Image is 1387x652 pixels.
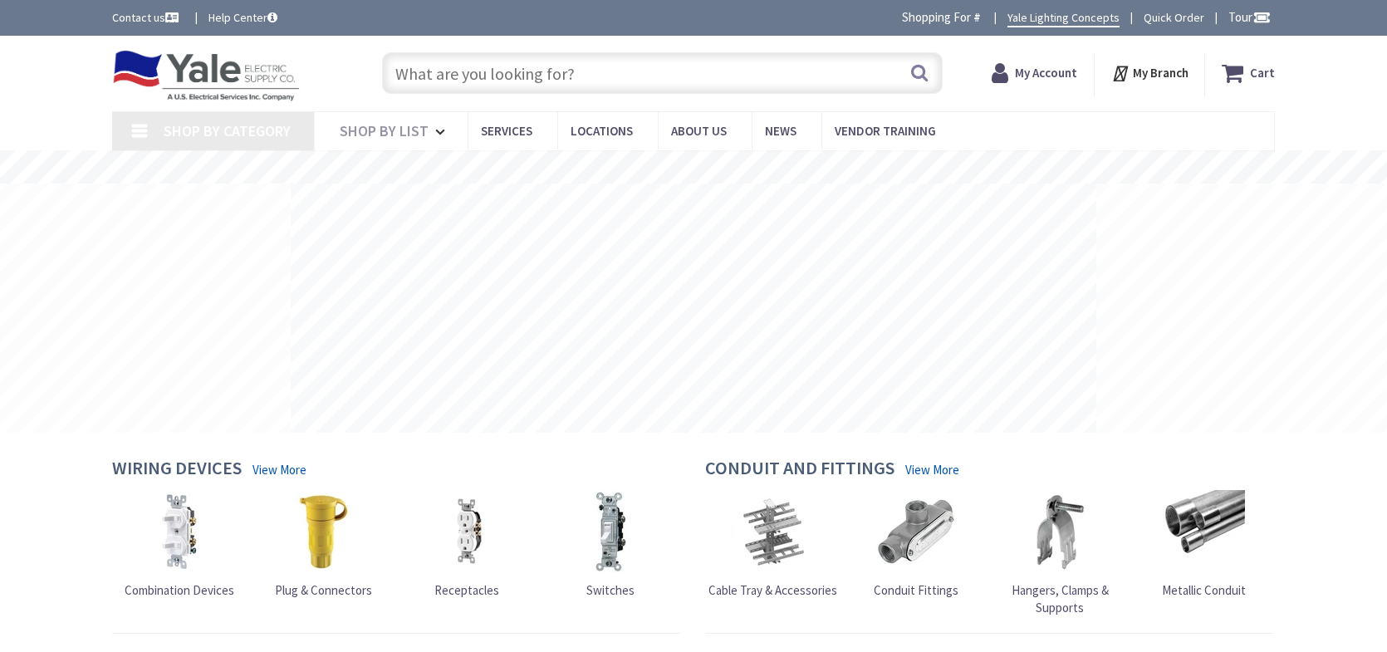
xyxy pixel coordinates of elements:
img: Plug & Connectors [282,490,365,573]
a: View More [905,461,959,478]
a: View More [252,461,306,478]
h4: Conduit and Fittings [705,458,894,482]
img: Receptacles [425,490,508,573]
a: Cart [1222,58,1275,88]
span: Conduit Fittings [874,582,958,598]
a: Yale Lighting Concepts [1007,9,1120,27]
a: My Account [992,58,1077,88]
strong: My Branch [1133,65,1189,81]
span: Plug & Connectors [275,582,372,598]
span: Switches [586,582,635,598]
div: My Branch [1111,58,1189,88]
img: Combination Devices [138,490,221,573]
span: About Us [671,123,727,139]
a: Metallic Conduit Metallic Conduit [1162,490,1246,599]
span: Receptacles [434,582,499,598]
img: Switches [569,490,652,573]
span: Services [481,123,532,139]
img: Conduit Fittings [875,490,958,573]
span: Shopping For [902,9,971,25]
a: Hangers, Clamps & Supports Hangers, Clamps & Supports [992,490,1128,617]
img: Cable Tray & Accessories [731,490,814,573]
h4: Wiring Devices [112,458,242,482]
input: What are you looking for? [382,52,943,94]
a: Receptacles Receptacles [425,490,508,599]
a: Switches Switches [569,490,652,599]
span: News [765,123,796,139]
span: Shop By List [340,121,429,140]
span: Metallic Conduit [1162,582,1246,598]
img: Metallic Conduit [1162,490,1245,573]
a: Help Center [208,9,277,26]
a: Conduit Fittings Conduit Fittings [874,490,958,599]
a: Cable Tray & Accessories Cable Tray & Accessories [708,490,837,599]
span: Cable Tray & Accessories [708,582,837,598]
strong: # [973,9,981,25]
span: Combination Devices [125,582,234,598]
strong: Cart [1250,58,1275,88]
span: Hangers, Clamps & Supports [1012,582,1109,615]
strong: My Account [1015,65,1077,81]
span: Shop By Category [164,121,291,140]
a: Quick Order [1144,9,1204,26]
a: Contact us [112,9,182,26]
span: Locations [571,123,633,139]
img: Yale Electric Supply Co. [112,50,300,101]
a: Plug & Connectors Plug & Connectors [275,490,372,599]
span: Vendor Training [835,123,936,139]
img: Hangers, Clamps & Supports [1018,490,1101,573]
span: Tour [1228,9,1271,25]
a: Combination Devices Combination Devices [125,490,234,599]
